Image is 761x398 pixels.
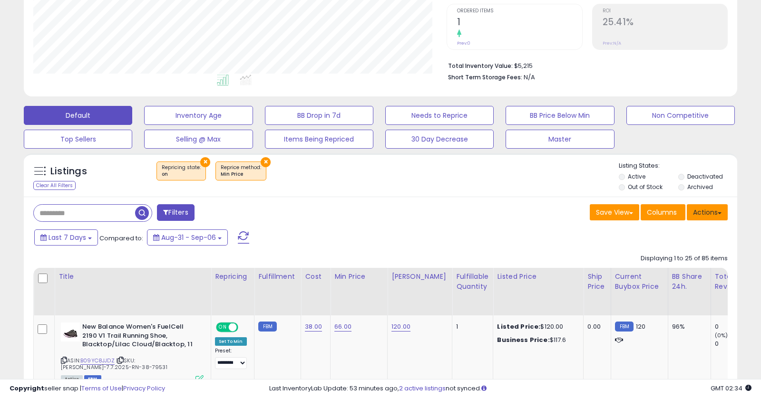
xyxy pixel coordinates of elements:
small: (0%) [715,332,728,339]
div: Repricing [215,272,250,282]
p: Listing States: [619,161,737,171]
button: 30 Day Decrease [385,130,494,149]
span: Reprice method : [221,164,261,178]
button: Last 7 Days [34,229,98,246]
span: 120 [636,322,645,331]
h2: 25.41% [603,17,727,29]
div: Cost [305,272,326,282]
button: Columns [641,204,685,220]
button: Non Competitive [626,106,735,125]
span: Ordered Items [457,9,582,14]
div: Displaying 1 to 25 of 85 items [641,254,728,263]
button: Default [24,106,132,125]
div: $117.6 [497,336,576,344]
b: Short Term Storage Fees: [448,73,522,81]
span: 2025-09-14 02:34 GMT [711,384,751,393]
div: Total Rev. [715,272,750,292]
div: Clear All Filters [33,181,76,190]
button: × [261,157,271,167]
div: 0 [715,340,753,348]
span: ON [217,323,229,332]
div: on [162,171,201,178]
div: 0 [715,322,753,331]
a: 120.00 [391,322,410,332]
div: Listed Price [497,272,579,282]
button: BB Price Below Min [506,106,614,125]
div: Set To Min [215,337,247,346]
a: B09YC8JJDZ [80,357,115,365]
span: ROI [603,9,727,14]
button: Needs to Reprice [385,106,494,125]
div: Current Buybox Price [615,272,664,292]
div: Fulfillment [258,272,297,282]
a: Privacy Policy [123,384,165,393]
button: Actions [687,204,728,220]
img: 41e7kaPEHVL._SL40_.jpg [61,322,80,341]
span: Columns [647,208,677,217]
a: Terms of Use [81,384,122,393]
span: FBM [84,375,101,383]
button: Top Sellers [24,130,132,149]
div: seller snap | | [10,384,165,393]
label: Out of Stock [628,183,663,191]
small: FBM [615,322,634,332]
div: BB Share 24h. [672,272,707,292]
div: 0.00 [587,322,603,331]
span: Last 7 Days [49,233,86,242]
li: $5,215 [448,59,721,71]
div: Last InventoryLab Update: 53 minutes ago, not synced. [269,384,751,393]
div: Title [59,272,207,282]
div: Fulfillable Quantity [456,272,489,292]
a: 66.00 [334,322,351,332]
button: Selling @ Max [144,130,253,149]
span: | SKU: [PERSON_NAME]-7.7.2025-RN-38-79531 [61,357,167,371]
div: Min Price [334,272,383,282]
b: Business Price: [497,335,549,344]
button: × [200,157,210,167]
div: Ship Price [587,272,606,292]
div: Min Price [221,171,261,178]
button: Save View [590,204,639,220]
div: $120.00 [497,322,576,331]
button: Master [506,130,614,149]
span: Repricing state : [162,164,201,178]
div: [PERSON_NAME] [391,272,448,282]
label: Archived [687,183,713,191]
span: OFF [237,323,252,332]
strong: Copyright [10,384,44,393]
span: Compared to: [99,234,143,243]
label: Active [628,172,645,180]
small: Prev: N/A [603,40,621,46]
div: 96% [672,322,703,331]
button: Inventory Age [144,106,253,125]
span: N/A [524,73,535,82]
b: New Balance Women's FuelCell 2190 V1 Trail Running Shoe, Blacktop/Lilac Cloud/Blacktop, 11 [82,322,198,351]
a: 2 active listings [399,384,446,393]
button: BB Drop in 7d [265,106,373,125]
b: Total Inventory Value: [448,62,513,70]
div: ASIN: [61,322,204,382]
span: All listings currently available for purchase on Amazon [61,375,83,383]
button: Items Being Repriced [265,130,373,149]
a: 38.00 [305,322,322,332]
b: Listed Price: [497,322,540,331]
button: Aug-31 - Sep-06 [147,229,228,246]
h5: Listings [50,165,87,178]
button: Filters [157,204,194,221]
label: Deactivated [687,172,723,180]
small: Prev: 0 [457,40,470,46]
span: Aug-31 - Sep-06 [161,233,216,242]
small: FBM [258,322,277,332]
div: 1 [456,322,486,331]
h2: 1 [457,17,582,29]
div: Preset: [215,348,247,369]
